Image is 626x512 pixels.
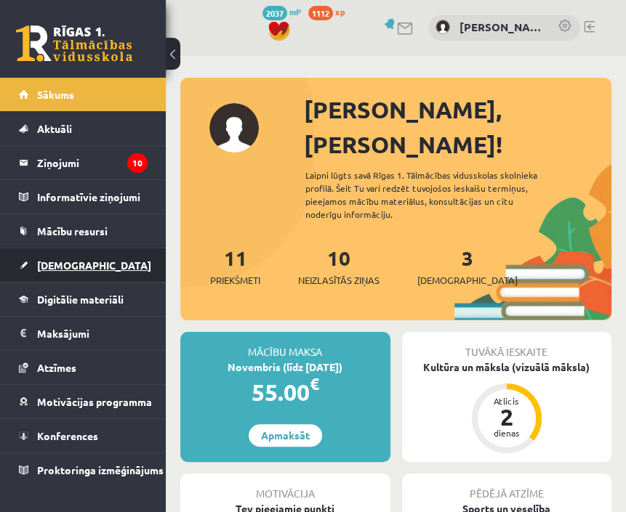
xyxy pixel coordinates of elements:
i: 10 [127,153,148,173]
div: Pēdējā atzīme [402,474,612,501]
a: Kultūra un māksla (vizuālā māksla) Atlicis 2 dienas [402,359,612,455]
span: [DEMOGRAPHIC_DATA] [37,259,151,272]
div: [PERSON_NAME], [PERSON_NAME]! [304,92,611,162]
a: Aktuāli [19,112,148,145]
a: 1112 xp [308,6,352,17]
div: Mācību maksa [180,332,390,359]
legend: Informatīvie ziņojumi [37,180,148,214]
a: 10Neizlasītās ziņas [298,245,380,288]
a: Motivācijas programma [19,385,148,418]
div: Kultūra un māksla (vizuālā māksla) [402,359,612,375]
div: Laipni lūgts savā Rīgas 1. Tālmācības vidusskolas skolnieka profilā. Šeit Tu vari redzēt tuvojošo... [305,168,564,221]
span: 1112 [308,6,333,20]
span: Proktoringa izmēģinājums [37,463,164,476]
a: [DEMOGRAPHIC_DATA] [19,248,148,282]
a: Atzīmes [19,351,148,384]
span: Priekšmeti [210,273,260,288]
div: Atlicis [485,397,529,405]
a: Mācību resursi [19,214,148,248]
div: Motivācija [180,474,390,501]
div: 55.00 [180,375,390,410]
a: 11Priekšmeti [210,245,260,288]
span: Atzīmes [37,361,76,374]
div: Novembris (līdz [DATE]) [180,359,390,375]
a: Informatīvie ziņojumi [19,180,148,214]
legend: Maksājumi [37,317,148,350]
a: 2037 mP [262,6,301,17]
span: Sākums [37,88,74,101]
span: xp [335,6,345,17]
span: Konferences [37,429,98,442]
div: 2 [485,405,529,428]
a: Digitālie materiāli [19,283,148,316]
a: Apmaksāt [249,424,322,447]
span: € [310,373,319,394]
span: [DEMOGRAPHIC_DATA] [417,273,518,288]
a: Rīgas 1. Tālmācības vidusskola [16,25,132,62]
a: 3[DEMOGRAPHIC_DATA] [417,245,518,288]
span: Mācību resursi [37,224,108,237]
span: Aktuāli [37,122,72,135]
a: Maksājumi [19,317,148,350]
a: Konferences [19,419,148,452]
span: Digitālie materiāli [37,293,124,306]
span: mP [289,6,301,17]
div: Tuvākā ieskaite [402,332,612,359]
a: [PERSON_NAME] [460,19,543,36]
span: Motivācijas programma [37,395,152,408]
legend: Ziņojumi [37,146,148,179]
span: Neizlasītās ziņas [298,273,380,288]
a: Proktoringa izmēģinājums [19,453,148,487]
a: Ziņojumi10 [19,146,148,179]
span: 2037 [262,6,287,20]
a: Sākums [19,78,148,111]
img: Dmitrijs Fedičevs [436,20,450,34]
div: dienas [485,428,529,437]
